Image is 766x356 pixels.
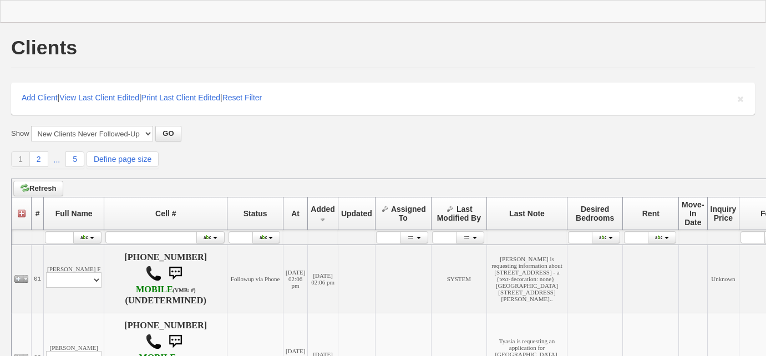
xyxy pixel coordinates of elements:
td: [PERSON_NAME] is requesting information about [STREET_ADDRESS] - a {text-decoration: none} [GEOGR... [487,245,567,313]
a: 1 [11,151,30,167]
a: Reset Filter [222,93,262,102]
button: GO [155,126,181,141]
span: Cell # [155,209,176,218]
a: ... [48,152,66,167]
img: sms.png [164,330,186,353]
a: 2 [30,151,48,167]
h1: Clients [11,38,77,58]
span: Updated [341,209,372,218]
span: Assigned To [391,205,426,222]
span: At [291,209,300,218]
td: [DATE] 02:06 pm [283,245,307,313]
td: SYSTEM [431,245,487,313]
span: Move-In Date [682,200,704,227]
a: Refresh [13,181,63,196]
h4: [PHONE_NUMBER] (UNDETERMINED) [106,252,225,306]
td: Followup via Phone [227,245,283,313]
span: Added [311,205,335,213]
a: Print Last Client Edited [141,93,220,102]
span: Last Note [509,209,545,218]
img: call.png [145,333,162,350]
span: Status [244,209,267,218]
span: Desired Bedrooms [576,205,614,222]
img: call.png [145,265,162,282]
font: (VMB: #) [173,287,196,293]
a: View Last Client Edited [59,93,139,102]
font: MOBILE [136,284,173,294]
td: [DATE] 02:06 pm [308,245,338,313]
th: # [32,197,44,230]
img: sms.png [164,262,186,284]
a: Add Client [22,93,58,102]
div: | | | [11,83,755,115]
span: Rent [642,209,660,218]
td: [PERSON_NAME] F [44,245,104,313]
label: Show [11,129,29,139]
span: Inquiry Price [711,205,737,222]
span: Full Name [55,209,93,218]
td: Unknown [707,245,739,313]
a: Define page size [87,151,159,167]
a: 5 [65,151,84,167]
td: 01 [32,245,44,313]
span: Last Modified By [437,205,481,222]
b: T-Mobile USA, Inc. [136,284,196,294]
